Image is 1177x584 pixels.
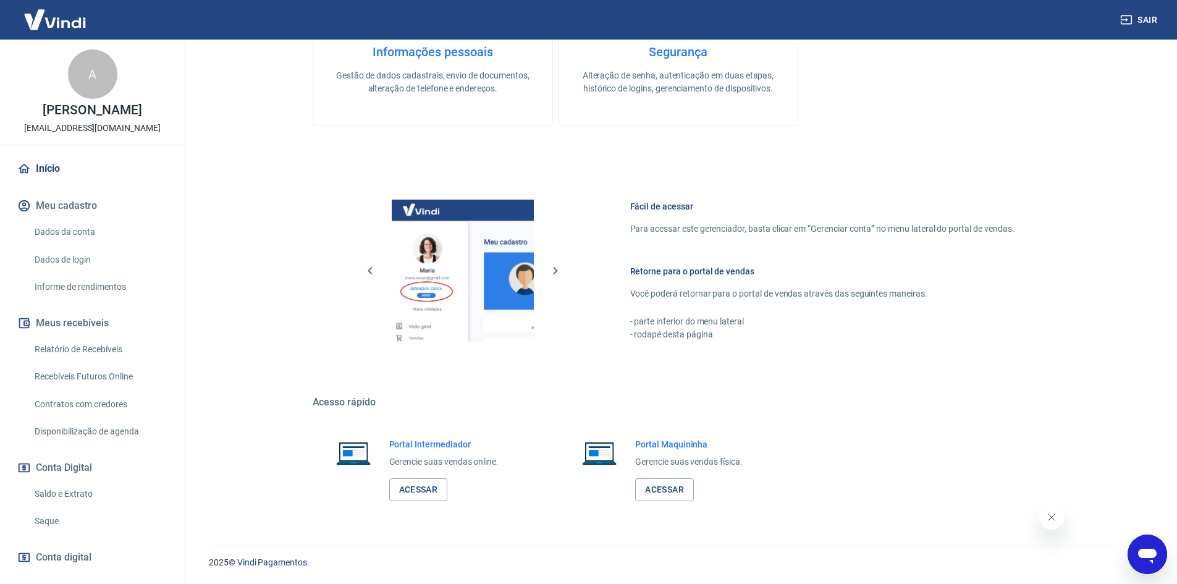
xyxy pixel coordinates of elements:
a: Dados da conta [30,219,170,245]
div: A [68,49,117,99]
p: Para acessar este gerenciador, basta clicar em “Gerenciar conta” no menu lateral do portal de ven... [630,222,1015,235]
h5: Acesso rápido [313,396,1044,408]
button: Meus recebíveis [15,310,170,337]
img: Imagem da dashboard mostrando o botão de gerenciar conta na sidebar no lado esquerdo [392,200,534,342]
iframe: Botão para abrir a janela de mensagens [1128,535,1167,574]
h6: Fácil de acessar [630,200,1015,213]
h6: Portal Intermediador [389,438,499,451]
a: Acessar [389,478,448,501]
h6: Retorne para o portal de vendas [630,265,1015,277]
iframe: Fechar mensagem [1039,505,1064,530]
p: - parte inferior do menu lateral [630,315,1015,328]
a: Saldo e Extrato [30,481,170,507]
h6: Portal Maquininha [635,438,743,451]
img: Vindi [15,1,95,38]
img: Imagem de um notebook aberto [327,438,379,468]
a: Informe de rendimentos [30,274,170,300]
a: Dados de login [30,247,170,273]
p: [EMAIL_ADDRESS][DOMAIN_NAME] [24,122,161,135]
a: Acessar [635,478,694,501]
p: Gerencie suas vendas física. [635,455,743,468]
p: - rodapé desta página [630,328,1015,341]
button: Meu cadastro [15,192,170,219]
p: 2025 © [209,556,1147,569]
a: Vindi Pagamentos [237,557,307,567]
button: Sair [1118,9,1162,32]
p: Alteração de senha, autenticação em duas etapas, histórico de logins, gerenciamento de dispositivos. [578,69,778,95]
a: Início [15,155,170,182]
span: Conta digital [36,549,91,566]
p: Você poderá retornar para o portal de vendas através das seguintes maneiras: [630,287,1015,300]
span: Olá! Precisa de ajuda? [7,9,104,19]
a: Recebíveis Futuros Online [30,364,170,389]
a: Relatório de Recebíveis [30,337,170,362]
img: Imagem de um notebook aberto [573,438,625,468]
button: Conta Digital [15,454,170,481]
p: [PERSON_NAME] [43,104,141,117]
a: Conta digital [15,544,170,571]
h4: Informações pessoais [333,44,533,59]
a: Contratos com credores [30,392,170,417]
a: Saque [30,509,170,534]
p: Gestão de dados cadastrais, envio de documentos, alteração de telefone e endereços. [333,69,533,95]
p: Gerencie suas vendas online. [389,455,499,468]
a: Disponibilização de agenda [30,419,170,444]
h4: Segurança [578,44,778,59]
